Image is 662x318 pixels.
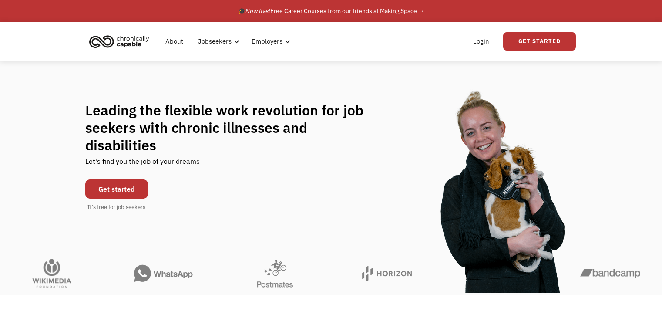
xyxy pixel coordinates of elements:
img: Chronically Capable logo [87,32,152,51]
div: It's free for job seekers [87,203,145,212]
h1: Leading the flexible work revolution for job seekers with chronic illnesses and disabilities [85,101,380,154]
div: Jobseekers [193,27,242,55]
div: Jobseekers [198,36,232,47]
a: Get Started [503,32,576,51]
a: Login [468,27,494,55]
em: Now live! [245,7,270,15]
a: About [160,27,188,55]
a: Get started [85,179,148,199]
div: Let's find you the job of your dreams [85,154,200,175]
div: Employers [252,36,282,47]
a: home [87,32,156,51]
div: Employers [246,27,293,55]
div: 🎓 Free Career Courses from our friends at Making Space → [238,6,424,16]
